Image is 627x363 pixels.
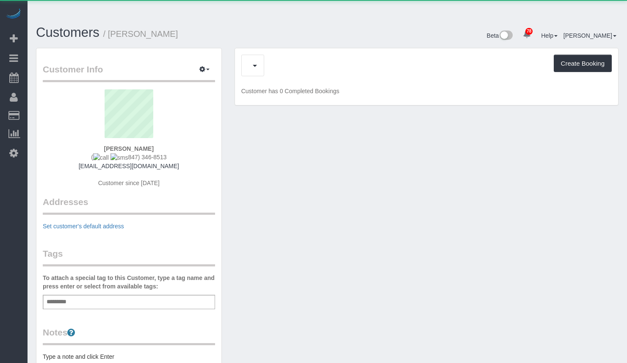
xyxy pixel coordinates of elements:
p: Customer has 0 Completed Bookings [241,87,612,95]
small: / [PERSON_NAME] [103,29,178,39]
legend: Customer Info [43,63,215,82]
strong: [PERSON_NAME] [104,145,154,152]
a: [PERSON_NAME] [563,32,616,39]
a: Customers [36,25,99,40]
span: 78 [525,28,533,35]
legend: Tags [43,247,215,266]
img: call [93,153,109,162]
img: New interface [499,30,513,42]
legend: Notes [43,326,215,345]
button: Create Booking [554,55,612,72]
label: To attach a special tag to this Customer, type a tag name and press enter or select from availabl... [43,274,215,291]
img: Automaid Logo [5,8,22,20]
a: Beta [487,32,513,39]
a: [EMAIL_ADDRESS][DOMAIN_NAME] [79,163,179,169]
a: 78 [519,25,535,44]
span: Customer since [DATE] [98,180,160,186]
span: ( 847) 346-8513 [91,154,166,161]
a: Help [541,32,558,39]
a: Set customer's default address [43,223,124,230]
img: sms [110,153,128,162]
pre: Type a note and click Enter [43,352,215,361]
